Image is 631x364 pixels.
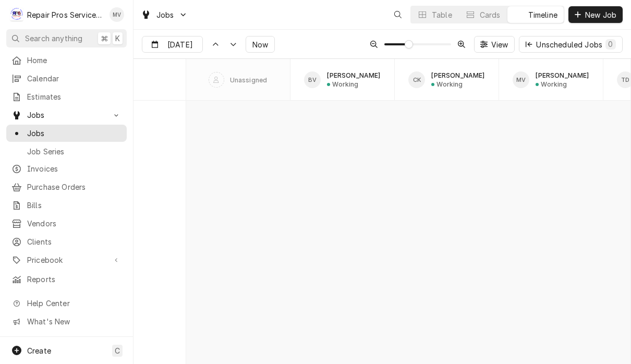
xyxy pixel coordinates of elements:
[6,29,127,47] button: Search anything⌘K
[27,181,122,192] span: Purchase Orders
[6,178,127,196] a: Purchase Orders
[6,215,127,232] a: Vendors
[101,33,108,44] span: ⌘
[27,55,122,66] span: Home
[608,39,614,50] div: 0
[480,9,501,20] div: Cards
[541,80,567,88] div: Working
[27,110,106,120] span: Jobs
[6,313,127,330] a: Go to What's New
[568,6,623,23] button: New Job
[431,71,484,79] div: [PERSON_NAME]
[536,39,616,50] div: Unscheduled Jobs
[6,88,127,105] a: Estimates
[27,163,122,174] span: Invoices
[432,9,452,20] div: Table
[27,146,122,157] span: Job Series
[27,298,120,309] span: Help Center
[142,36,203,53] button: [DATE]
[6,271,127,288] a: Reports
[9,7,24,22] div: Repair Pros Services Inc's Avatar
[27,200,122,211] span: Bills
[6,160,127,177] a: Invoices
[27,128,122,139] span: Jobs
[250,39,270,50] span: Now
[27,254,106,265] span: Pricebook
[110,7,124,22] div: MV
[474,36,515,53] button: View
[436,80,463,88] div: Working
[304,71,321,88] div: BV
[6,251,127,269] a: Go to Pricebook
[27,9,104,20] div: Repair Pros Services Inc
[408,71,425,88] div: Caleb Kvale's Avatar
[27,218,122,229] span: Vendors
[6,106,127,124] a: Go to Jobs
[27,91,122,102] span: Estimates
[332,80,358,88] div: Working
[6,70,127,87] a: Calendar
[27,274,122,285] span: Reports
[230,76,268,84] div: Unassigned
[536,71,589,79] div: [PERSON_NAME]
[156,9,174,20] span: Jobs
[6,125,127,142] a: Jobs
[390,6,406,23] button: Open search
[304,71,321,88] div: Brian Volker's Avatar
[25,33,82,44] span: Search anything
[134,59,186,101] div: SPACE for context menu
[519,36,623,53] button: Unscheduled Jobs0
[115,345,120,356] span: C
[27,236,122,247] span: Clients
[27,346,51,355] span: Create
[9,7,24,22] div: R
[137,6,192,23] a: Go to Jobs
[489,39,511,50] span: View
[327,71,380,79] div: [PERSON_NAME]
[27,73,122,84] span: Calendar
[6,233,127,250] a: Clients
[583,9,618,20] span: New Job
[110,7,124,22] div: Mindy Volker's Avatar
[408,71,425,88] div: CK
[6,295,127,312] a: Go to Help Center
[528,9,557,20] div: Timeline
[246,36,275,53] button: Now
[513,71,529,88] div: MV
[27,316,120,327] span: What's New
[115,33,120,44] span: K
[6,197,127,214] a: Bills
[6,52,127,69] a: Home
[513,71,529,88] div: Mindy Volker's Avatar
[6,143,127,160] a: Job Series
